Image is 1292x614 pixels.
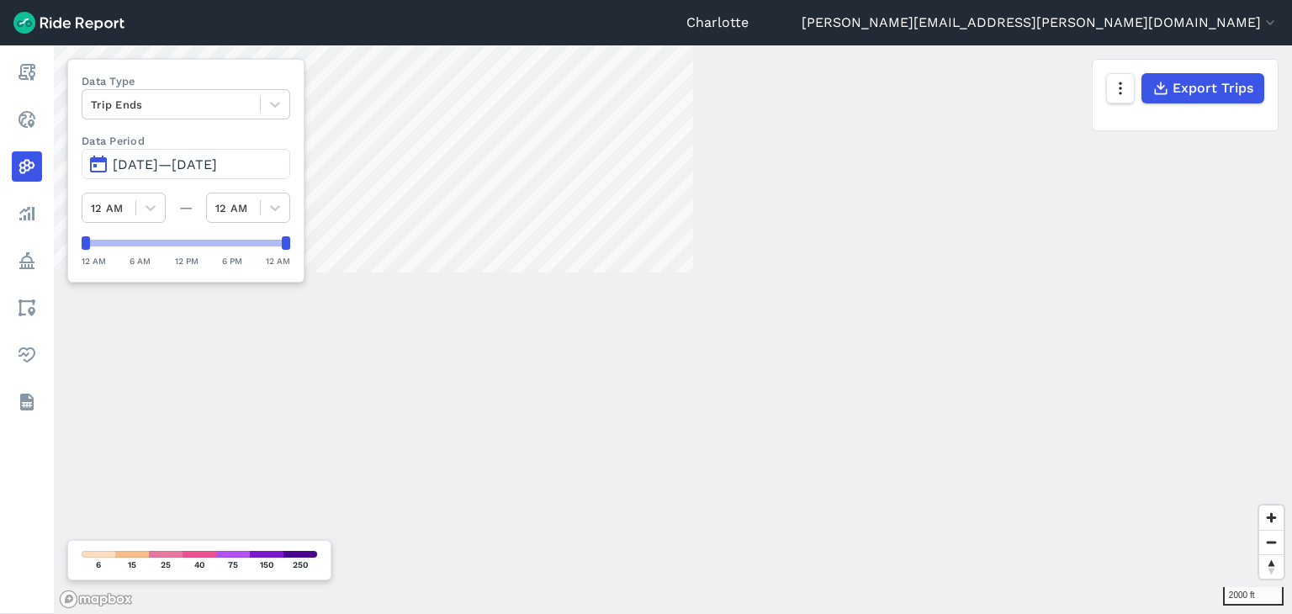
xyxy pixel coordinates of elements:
[82,149,290,179] button: [DATE]—[DATE]
[12,198,42,229] a: Analyze
[686,13,749,33] a: Charlotte
[12,246,42,276] a: Policy
[82,133,290,149] label: Data Period
[175,253,199,268] div: 12 PM
[59,590,133,609] a: Mapbox logo
[12,57,42,87] a: Report
[1223,587,1284,606] div: 2000 ft
[12,387,42,417] a: Datasets
[82,253,106,268] div: 12 AM
[166,198,206,218] div: —
[12,151,42,182] a: Heatmaps
[130,253,151,268] div: 6 AM
[12,104,42,135] a: Realtime
[1259,530,1284,554] button: Zoom out
[802,13,1279,33] button: [PERSON_NAME][EMAIL_ADDRESS][PERSON_NAME][DOMAIN_NAME]
[1259,554,1284,579] button: Reset bearing to north
[222,253,242,268] div: 6 PM
[13,12,124,34] img: Ride Report
[12,340,42,370] a: Health
[113,156,217,172] span: [DATE]—[DATE]
[1141,73,1264,103] button: Export Trips
[82,73,290,89] label: Data Type
[266,253,290,268] div: 12 AM
[54,45,693,273] canvas: Map
[1173,78,1253,98] span: Export Trips
[1259,505,1284,530] button: Zoom in
[12,293,42,323] a: Areas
